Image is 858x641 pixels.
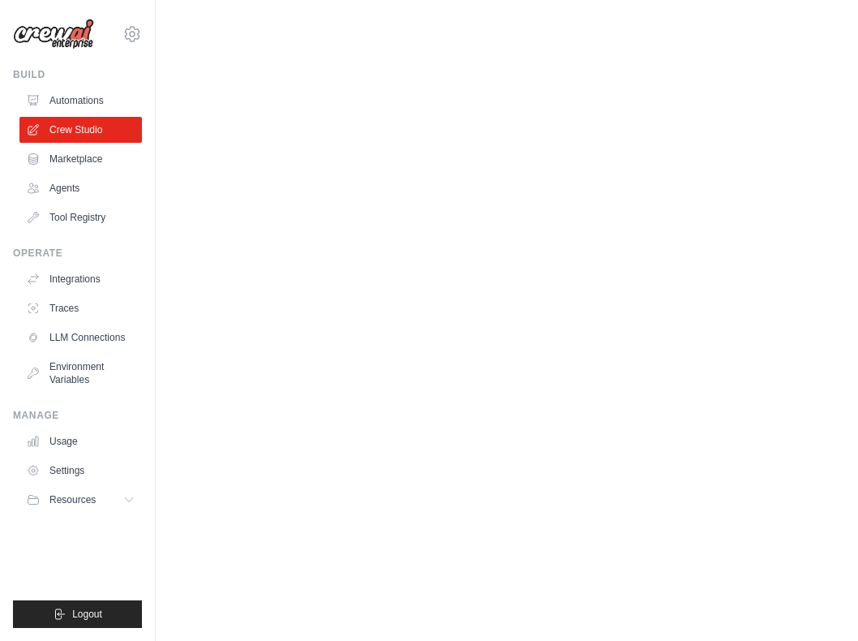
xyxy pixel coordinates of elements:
[13,600,142,628] button: Logout
[19,204,142,230] a: Tool Registry
[19,295,142,321] a: Traces
[19,325,142,351] a: LLM Connections
[13,68,142,81] div: Build
[13,19,94,49] img: Logo
[19,487,142,513] button: Resources
[19,428,142,454] a: Usage
[49,493,96,506] span: Resources
[19,117,142,143] a: Crew Studio
[19,354,142,393] a: Environment Variables
[19,458,142,484] a: Settings
[13,409,142,422] div: Manage
[19,175,142,201] a: Agents
[19,146,142,172] a: Marketplace
[19,266,142,292] a: Integrations
[72,608,102,621] span: Logout
[19,88,142,114] a: Automations
[13,247,142,260] div: Operate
